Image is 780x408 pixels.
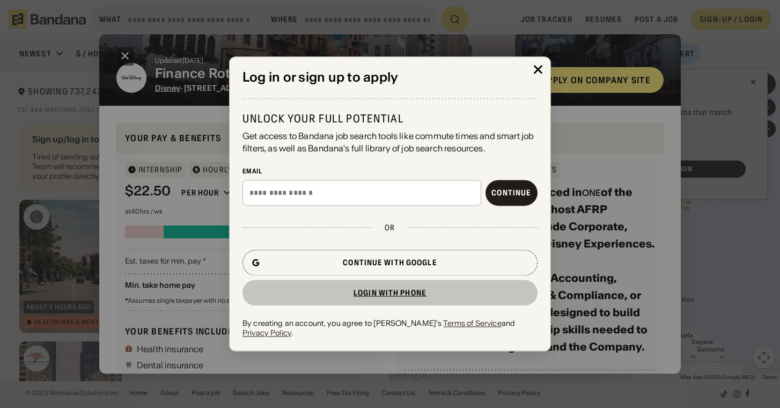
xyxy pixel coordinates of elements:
[343,259,437,266] div: Continue with Google
[385,223,395,232] div: or
[491,189,531,196] div: Continue
[443,318,501,328] a: Terms of Service
[242,167,538,176] div: Email
[242,112,538,126] div: Unlock your full potential
[242,318,538,338] div: By creating an account, you agree to [PERSON_NAME]'s and .
[242,328,291,338] a: Privacy Policy
[354,289,426,296] div: Login with phone
[242,70,538,85] div: Log in or sign up to apply
[242,130,538,155] div: Get access to Bandana job search tools like commute times and smart job filters, as well as Banda...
